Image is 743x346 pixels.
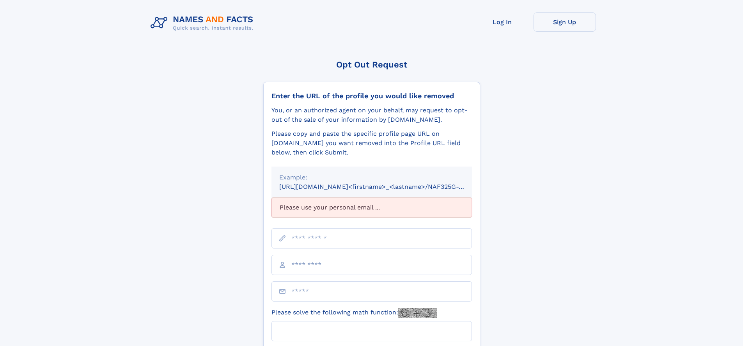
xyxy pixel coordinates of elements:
div: Example: [279,173,464,182]
div: Enter the URL of the profile you would like removed [271,92,472,100]
div: Please copy and paste the specific profile page URL on [DOMAIN_NAME] you want removed into the Pr... [271,129,472,157]
div: You, or an authorized agent on your behalf, may request to opt-out of the sale of your informatio... [271,106,472,124]
img: Logo Names and Facts [147,12,260,34]
label: Please solve the following math function: [271,308,437,318]
a: Sign Up [534,12,596,32]
small: [URL][DOMAIN_NAME]<firstname>_<lastname>/NAF325G-xxxxxxxx [279,183,487,190]
div: Please use your personal email ... [271,198,472,217]
div: Opt Out Request [263,60,480,69]
a: Log In [471,12,534,32]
